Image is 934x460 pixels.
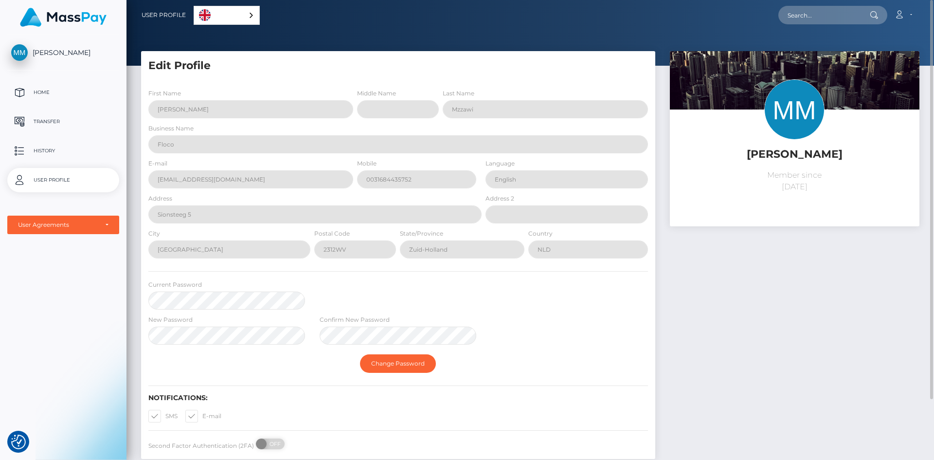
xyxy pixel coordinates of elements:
label: Address 2 [485,194,514,203]
label: Postal Code [314,229,350,238]
a: User Profile [7,168,119,192]
aside: Language selected: English [194,6,260,25]
p: User Profile [11,173,115,187]
div: User Agreements [18,221,98,229]
p: Member since [DATE] [677,169,912,193]
label: State/Province [400,229,443,238]
h5: [PERSON_NAME] [677,147,912,162]
label: Mobile [357,159,377,168]
label: Confirm New Password [320,315,390,324]
label: Second Factor Authentication (2FA) [148,442,254,450]
span: OFF [261,439,286,449]
div: Language [194,6,260,25]
img: Revisit consent button [11,435,26,449]
label: Current Password [148,280,202,289]
h5: Edit Profile [148,58,648,74]
label: City [148,229,160,238]
a: English [194,6,259,24]
button: Change Password [360,354,436,373]
label: Middle Name [357,89,396,98]
label: SMS [148,410,178,423]
a: History [7,139,119,163]
img: MassPay [20,8,107,27]
label: E-mail [148,159,167,168]
label: New Password [148,315,193,324]
label: Last Name [443,89,474,98]
img: ... [670,51,919,218]
a: Transfer [7,110,119,134]
label: E-mail [185,410,221,423]
a: Home [7,80,119,105]
span: [PERSON_NAME] [7,48,119,57]
label: Business Name [148,124,194,133]
label: Address [148,194,172,203]
label: Country [528,229,553,238]
label: Language [485,159,515,168]
input: Search... [778,6,870,24]
button: Consent Preferences [11,435,26,449]
button: User Agreements [7,216,119,234]
p: History [11,144,115,158]
label: First Name [148,89,181,98]
a: User Profile [142,5,186,25]
p: Home [11,85,115,100]
p: Transfer [11,114,115,129]
h6: Notifications: [148,394,648,402]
